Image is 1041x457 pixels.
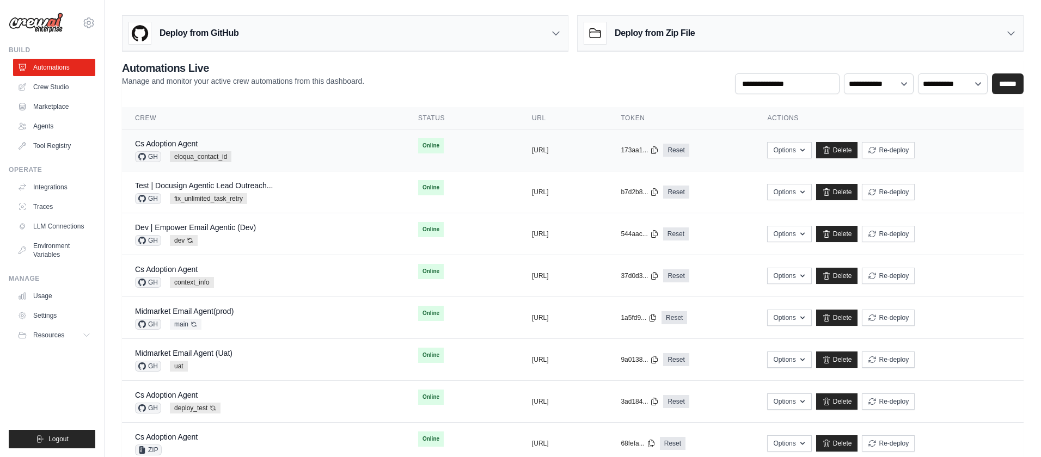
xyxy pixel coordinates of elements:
span: Online [418,264,444,279]
span: GH [135,151,161,162]
a: Delete [816,184,858,200]
span: Resources [33,331,64,339]
span: Online [418,306,444,321]
h2: Automations Live [122,60,364,76]
button: Re-deploy [862,142,915,158]
iframe: Chat Widget [987,405,1041,457]
span: Online [418,390,444,405]
button: Re-deploy [862,393,915,410]
a: Delete [816,268,858,284]
div: Build [9,46,95,54]
a: Automations [13,59,95,76]
button: 37d0d3... [621,271,659,280]
span: GH [135,319,161,330]
button: Re-deploy [862,184,915,200]
button: 3ad184... [621,397,659,406]
button: Re-deploy [862,268,915,284]
a: Delete [816,393,858,410]
th: Status [405,107,519,129]
span: GH [135,277,161,288]
span: Online [418,138,444,153]
a: Cs Adoption Agent [135,433,198,441]
a: Reset [663,227,689,240]
a: LLM Connections [13,218,95,235]
a: Reset [660,437,685,450]
img: Logo [9,13,63,33]
a: Midmarket Email Agent(prod) [135,307,234,316]
a: Delete [816,142,858,158]
button: b7d2b8... [621,188,659,196]
button: Options [767,351,811,368]
button: 9a0138... [621,355,659,364]
span: context_info [170,277,214,288]
span: ZIP [135,444,162,455]
a: Agents [13,118,95,135]
button: Re-deploy [862,435,915,452]
a: Cs Adoption Agent [135,391,198,399]
a: Dev | Empower Email Agentic (Dev) [135,223,256,232]
a: Reset [663,395,689,408]
th: Actions [754,107,1024,129]
a: Test | Docusign Agentic Lead Outreach... [135,181,273,190]
a: Delete [816,435,858,452]
a: Delete [816,310,858,326]
a: Crew Studio [13,78,95,96]
span: Logout [48,435,69,443]
span: main [170,319,201,330]
span: GH [135,361,161,372]
a: Settings [13,307,95,324]
h3: Deploy from GitHub [160,27,238,40]
th: Crew [122,107,405,129]
button: Options [767,310,811,326]
span: Online [418,222,444,237]
a: Reset [663,186,689,199]
span: GH [135,403,161,413]
a: Reset [663,144,689,157]
button: Options [767,435,811,452]
button: Options [767,142,811,158]
span: Online [418,180,444,195]
span: GH [135,235,161,246]
a: Midmarket Email Agent (Uat) [135,349,232,357]
span: GH [135,193,161,204]
h3: Deploy from Zip File [615,27,695,40]
span: eloqua_contact_id [170,151,231,162]
a: Tool Registry [13,137,95,155]
a: Reset [663,353,689,366]
a: Cs Adoption Agent [135,265,198,274]
th: Token [608,107,754,129]
button: Options [767,268,811,284]
a: Environment Variables [13,237,95,263]
a: Reset [662,311,687,324]
button: 1a5fd9... [621,313,657,322]
span: Online [418,348,444,363]
a: Marketplace [13,98,95,115]
p: Manage and monitor your active crew automations from this dashboard. [122,76,364,87]
a: Integrations [13,178,95,196]
span: deploy_test [170,403,221,413]
button: 68fefa... [621,439,655,448]
a: Delete [816,351,858,368]
button: Options [767,184,811,200]
button: Logout [9,430,95,448]
a: Usage [13,287,95,305]
button: Re-deploy [862,226,915,242]
button: Re-deploy [862,310,915,326]
a: Traces [13,198,95,215]
button: Options [767,226,811,242]
span: fix_unlimited_task_retry [170,193,247,204]
img: GitHub Logo [129,22,151,44]
button: 173aa1... [621,146,659,155]
button: 544aac... [621,230,658,238]
button: Resources [13,326,95,344]
div: Operate [9,165,95,174]
div: Manage [9,274,95,283]
span: uat [170,361,188,372]
span: dev [170,235,198,246]
a: Cs Adoption Agent [135,139,198,148]
button: Re-deploy [862,351,915,368]
button: Options [767,393,811,410]
span: Online [418,431,444,447]
a: Reset [663,269,689,282]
